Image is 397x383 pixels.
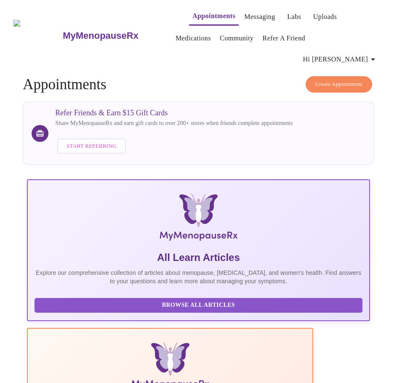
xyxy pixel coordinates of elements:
[35,251,362,264] h5: All Learn Articles
[310,8,341,25] button: Uploads
[57,138,125,154] button: Start Referring
[189,8,239,26] button: Appointments
[192,10,235,22] a: Appointments
[315,80,362,89] span: Create Appointment
[244,11,275,23] a: Messaging
[55,119,293,128] p: Share MyMenopauseRx and earn gift cards to over 200+ stores when friends complete appointments
[241,8,278,25] button: Messaging
[67,141,116,151] span: Start Referring
[220,32,254,44] a: Community
[86,194,311,244] img: MyMenopauseRx Logo
[313,11,337,23] a: Uploads
[263,32,306,44] a: Refer a Friend
[62,21,172,51] a: MyMenopauseRx
[216,30,257,47] button: Community
[259,30,309,47] button: Refer a Friend
[287,11,301,23] a: Labs
[35,269,362,285] p: Explore our comprehensive collection of articles about menopause, [MEDICAL_DATA], and women's hea...
[176,32,211,44] a: Medications
[281,8,308,25] button: Labs
[306,76,372,93] button: Create Appointment
[35,298,362,313] button: Browse All Articles
[13,20,62,51] img: MyMenopauseRx Logo
[300,51,381,68] button: Hi [PERSON_NAME]
[63,30,139,41] h3: MyMenopauseRx
[303,53,378,65] span: Hi [PERSON_NAME]
[55,109,293,117] h3: Refer Friends & Earn $15 Gift Cards
[55,134,128,158] a: Start Referring
[172,30,214,47] button: Medications
[43,300,354,311] span: Browse All Articles
[35,301,364,308] a: Browse All Articles
[23,76,374,93] h4: Appointments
